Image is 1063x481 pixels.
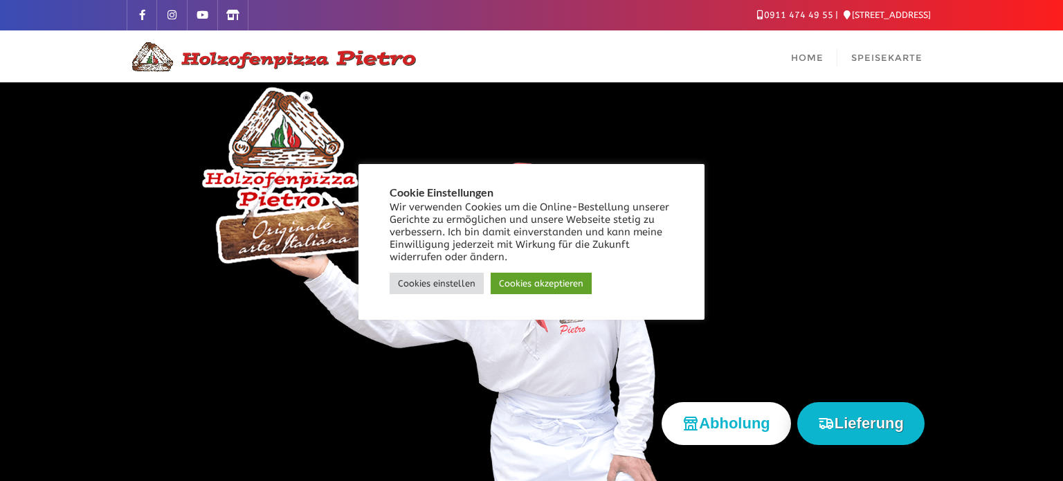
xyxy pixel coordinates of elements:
[491,273,592,294] a: Cookies akzeptieren
[127,40,417,73] img: Logo
[777,30,837,82] a: Home
[837,30,936,82] a: Speisekarte
[797,402,925,444] button: Lieferung
[390,186,673,199] h5: Cookie Einstellungen
[791,52,824,63] span: Home
[844,10,931,20] a: [STREET_ADDRESS]
[390,201,673,264] div: Wir verwenden Cookies um die Online-Bestellung unserer Gerichte zu ermöglichen und unsere Webseit...
[757,10,833,20] a: 0911 474 49 55
[662,402,791,444] button: Abholung
[851,52,923,63] span: Speisekarte
[390,273,484,294] a: Cookies einstellen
